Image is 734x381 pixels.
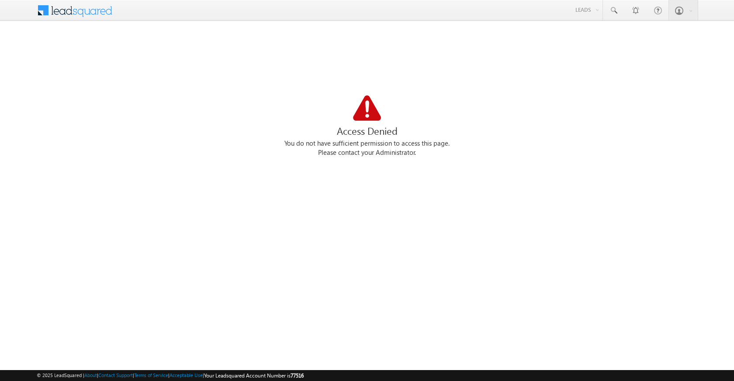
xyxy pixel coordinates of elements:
[98,372,133,378] a: Contact Support
[37,122,697,139] div: Access Denied
[291,372,304,379] span: 77516
[37,139,697,148] div: You do not have sufficient permission to access this page.
[353,95,381,121] img: Access Denied
[84,372,97,378] a: About
[37,371,304,380] span: © 2025 LeadSquared | | | | |
[204,372,304,379] span: Your Leadsquared Account Number is
[134,372,168,378] a: Terms of Service
[37,148,697,157] div: Please contact your Administrator.
[170,372,203,378] a: Acceptable Use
